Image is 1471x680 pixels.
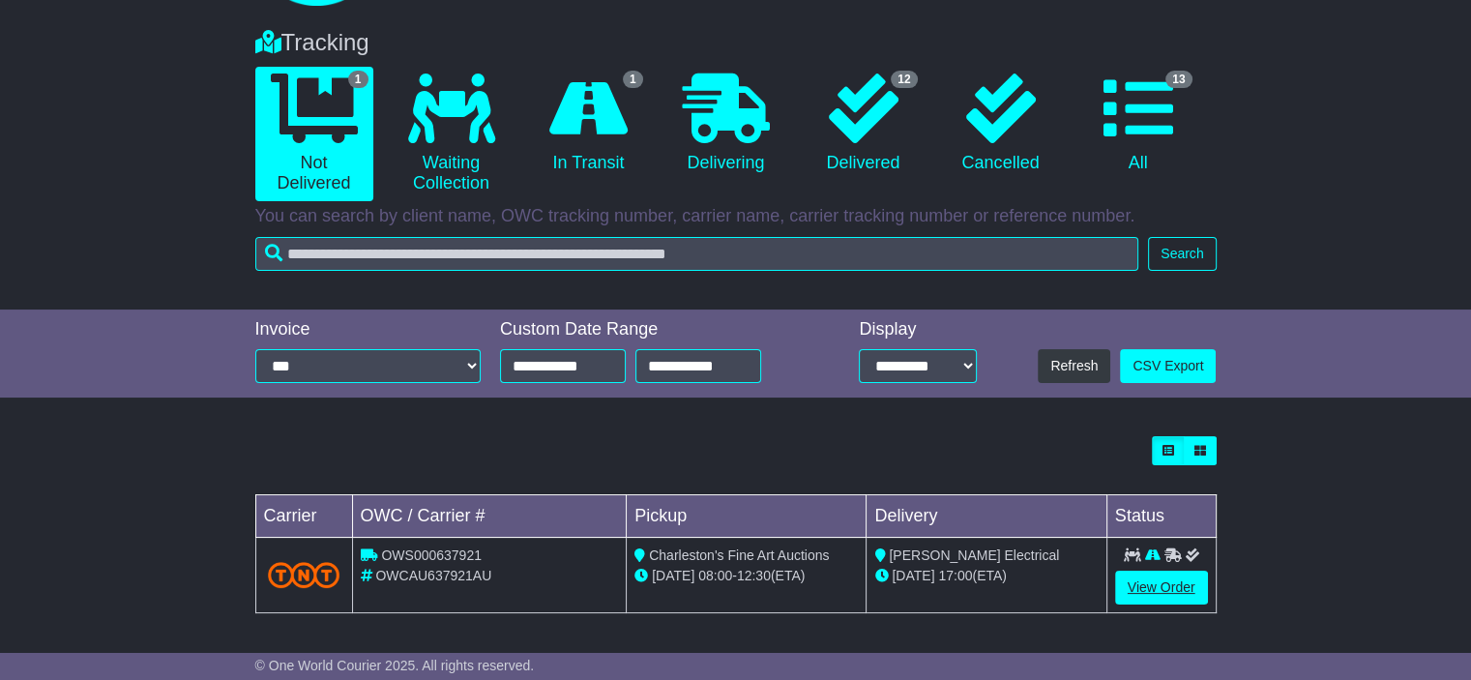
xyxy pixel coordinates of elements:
[627,495,867,538] td: Pickup
[737,568,771,583] span: 12:30
[246,29,1226,57] div: Tracking
[381,547,482,563] span: OWS000637921
[623,71,643,88] span: 1
[352,495,627,538] td: OWC / Carrier #
[255,495,352,538] td: Carrier
[1115,571,1208,605] a: View Order
[805,67,923,181] a: 12 Delivered
[892,568,934,583] span: [DATE]
[652,568,694,583] span: [DATE]
[938,568,972,583] span: 17:00
[1165,71,1192,88] span: 13
[348,71,368,88] span: 1
[874,566,1098,586] div: (ETA)
[667,67,785,181] a: Delivering
[859,319,977,340] div: Display
[530,67,648,181] a: 1 In Transit
[1038,349,1110,383] button: Refresh
[255,67,373,201] a: 1 Not Delivered
[268,562,340,588] img: TNT_Domestic.png
[500,319,808,340] div: Custom Date Range
[1079,67,1197,181] a: 13 All
[1120,349,1216,383] a: CSV Export
[867,495,1106,538] td: Delivery
[255,206,1217,227] p: You can search by client name, OWC tracking number, carrier name, carrier tracking number or refe...
[891,71,917,88] span: 12
[255,658,535,673] span: © One World Courier 2025. All rights reserved.
[375,568,491,583] span: OWCAU637921AU
[1106,495,1216,538] td: Status
[942,67,1060,181] a: Cancelled
[634,566,858,586] div: - (ETA)
[393,67,511,201] a: Waiting Collection
[698,568,732,583] span: 08:00
[889,547,1059,563] span: [PERSON_NAME] Electrical
[649,547,829,563] span: Charleston's Fine Art Auctions
[1148,237,1216,271] button: Search
[255,319,482,340] div: Invoice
